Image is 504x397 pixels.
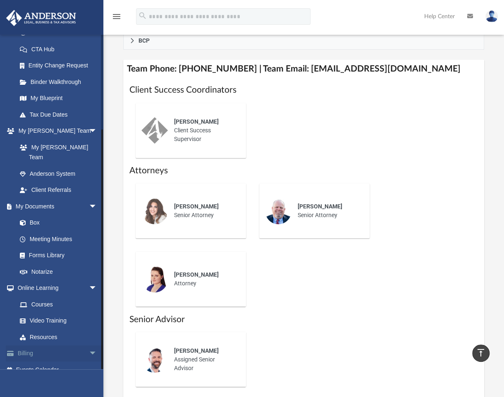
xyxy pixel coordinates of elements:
div: Assigned Senior Advisor [168,340,240,378]
img: thumbnail [265,198,291,224]
span: arrow_drop_down [89,198,105,215]
h1: Attorneys [129,165,478,177]
div: Attorney [168,265,240,294]
span: [PERSON_NAME] [297,203,342,210]
a: Events Calendar [6,361,110,378]
span: [PERSON_NAME] [174,118,218,125]
a: vertical_align_top [472,344,490,362]
span: [PERSON_NAME] [174,271,218,278]
h1: Senior Advisor [129,313,478,325]
a: My Documentsarrow_drop_down [6,198,105,215]
img: thumbnail [141,346,168,373]
a: Client Referrals [12,182,105,198]
a: Forms Library [12,247,101,264]
img: User Pic [485,10,498,22]
a: Binder Walkthrough [12,74,110,90]
a: Entity Change Request [12,57,110,74]
a: CTA Hub [12,41,110,57]
a: Box [12,215,101,231]
div: Senior Attorney [291,196,364,225]
span: arrow_drop_down [89,123,105,140]
a: Notarize [12,263,105,280]
a: Online Learningarrow_drop_down [6,280,105,297]
div: Client Success Supervisor [168,112,240,149]
div: Senior Attorney [168,196,240,225]
a: Anderson System [12,165,105,182]
a: Meeting Minutes [12,231,105,247]
img: Anderson Advisors Platinum Portal [4,10,79,26]
a: Courses [12,296,105,313]
i: menu [112,12,122,22]
a: My [PERSON_NAME] Teamarrow_drop_down [6,123,105,139]
img: thumbnail [141,198,168,224]
h1: Client Success Coordinators [129,84,478,96]
a: My Blueprint [12,90,105,107]
i: vertical_align_top [476,348,486,358]
span: [PERSON_NAME] [174,347,218,354]
span: arrow_drop_down [89,345,105,362]
a: My [PERSON_NAME] Team [12,139,101,165]
i: search [138,11,147,20]
span: BCP [138,38,149,43]
a: Video Training [12,313,101,329]
h4: Team Phone: [PHONE_NUMBER] | Team Email: [EMAIL_ADDRESS][DOMAIN_NAME] [123,60,484,78]
a: Billingarrow_drop_down [6,345,110,362]
a: Resources [12,329,105,345]
span: arrow_drop_down [89,280,105,297]
a: BCP [123,32,484,50]
a: menu [112,16,122,22]
a: Tax Due Dates [12,106,110,123]
img: thumbnail [141,117,168,143]
span: [PERSON_NAME] [174,203,218,210]
img: thumbnail [141,266,168,292]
